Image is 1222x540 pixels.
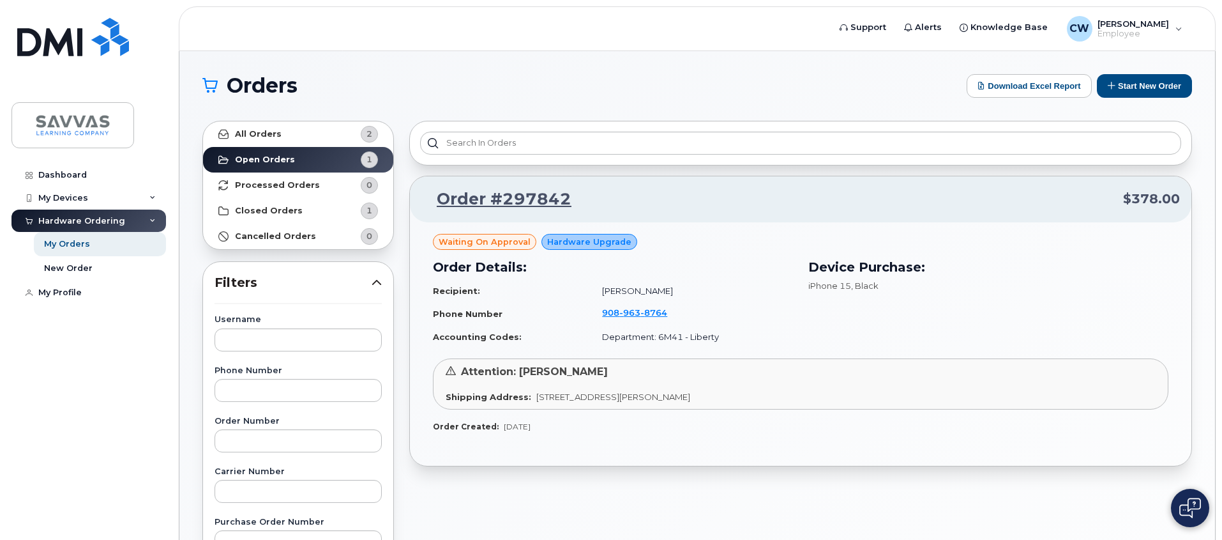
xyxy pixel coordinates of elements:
[215,316,382,324] label: Username
[433,309,502,319] strong: Phone Number
[215,367,382,375] label: Phone Number
[420,132,1181,155] input: Search in orders
[366,230,372,242] span: 0
[433,286,480,296] strong: Recipient:
[215,518,382,527] label: Purchase Order Number
[967,74,1092,98] button: Download Excel Report
[808,258,1168,277] h3: Device Purchase:
[203,121,393,147] a: All Orders2
[439,236,531,248] span: Waiting On Approval
[235,155,295,165] strong: Open Orders
[366,128,372,140] span: 2
[1123,190,1180,208] span: $378.00
[547,236,631,248] span: Hardware Upgrade
[203,147,393,173] a: Open Orders1
[433,422,499,431] strong: Order Created:
[602,307,667,318] span: 908
[215,468,382,476] label: Carrier Number
[235,231,316,242] strong: Cancelled Orders
[446,392,531,402] strong: Shipping Address:
[433,332,522,342] strong: Accounting Codes:
[235,206,303,216] strong: Closed Orders
[215,274,372,292] span: Filters
[504,422,531,431] span: [DATE]
[235,180,320,190] strong: Processed Orders
[591,280,793,302] td: [PERSON_NAME]
[591,326,793,348] td: Department: 6M41 - Liberty
[203,173,393,198] a: Processed Orders0
[536,392,690,402] span: [STREET_ADDRESS][PERSON_NAME]
[227,76,298,95] span: Orders
[808,281,851,291] span: iPhone 15
[215,417,382,426] label: Order Number
[366,179,372,191] span: 0
[602,307,683,318] a: 9089638764
[851,281,879,291] span: , Black
[1179,498,1201,518] img: Open chat
[203,198,393,224] a: Closed Orders1
[203,224,393,249] a: Cancelled Orders0
[1097,74,1192,98] button: Start New Order
[461,366,608,378] span: Attention: [PERSON_NAME]
[421,188,571,211] a: Order #297842
[433,258,793,277] h3: Order Details:
[366,204,372,217] span: 1
[366,153,372,166] span: 1
[619,307,640,318] span: 963
[640,307,667,318] span: 8764
[235,129,282,139] strong: All Orders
